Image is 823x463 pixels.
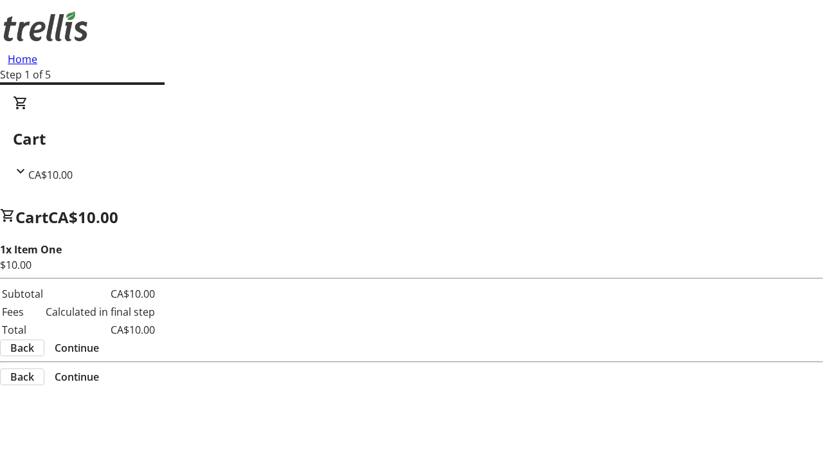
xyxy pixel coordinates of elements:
[1,322,44,338] td: Total
[1,286,44,302] td: Subtotal
[13,95,810,183] div: CartCA$10.00
[13,127,810,150] h2: Cart
[28,168,73,182] span: CA$10.00
[45,286,156,302] td: CA$10.00
[55,369,99,385] span: Continue
[45,322,156,338] td: CA$10.00
[10,340,34,356] span: Back
[48,206,118,228] span: CA$10.00
[1,304,44,320] td: Fees
[45,304,156,320] td: Calculated in final step
[44,369,109,385] button: Continue
[55,340,99,356] span: Continue
[10,369,34,385] span: Back
[44,340,109,356] button: Continue
[15,206,48,228] span: Cart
